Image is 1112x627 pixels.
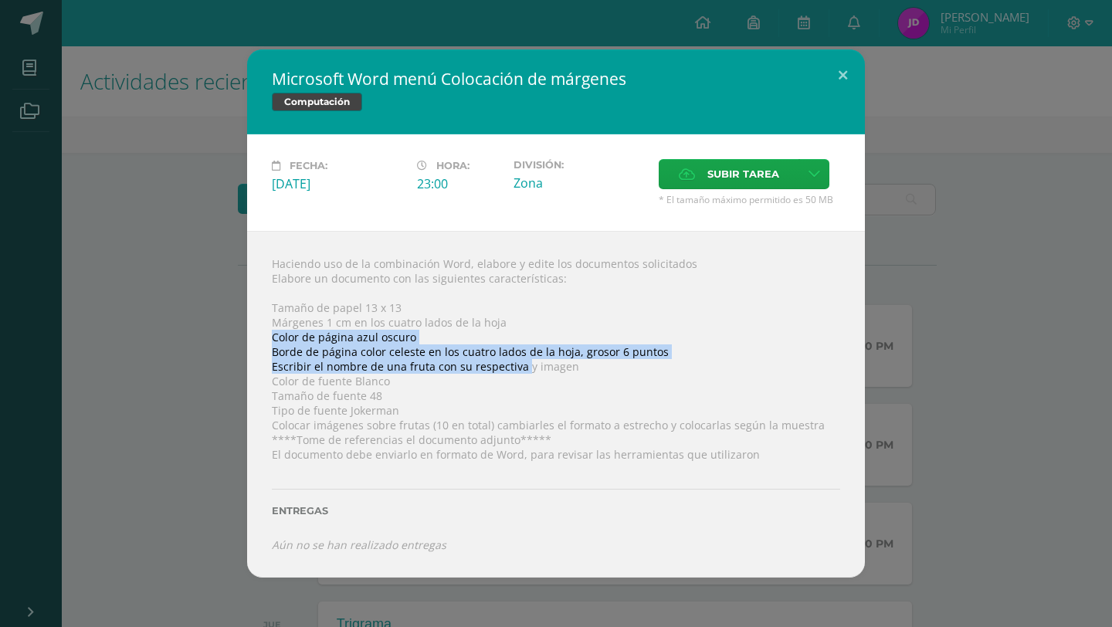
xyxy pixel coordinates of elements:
[272,537,446,552] i: Aún no se han realizado entregas
[272,68,840,90] h2: Microsoft Word menú Colocación de márgenes
[707,160,779,188] span: Subir tarea
[417,175,501,192] div: 23:00
[272,505,840,517] label: Entregas
[247,231,865,578] div: Haciendo uso de la combinación Word, elabore y edite los documentos solicitados Elabore un docume...
[436,160,470,171] span: Hora:
[514,159,646,171] label: División:
[821,49,865,102] button: Close (Esc)
[272,175,405,192] div: [DATE]
[514,175,646,191] div: Zona
[272,93,362,111] span: Computación
[290,160,327,171] span: Fecha:
[659,193,840,206] span: * El tamaño máximo permitido es 50 MB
